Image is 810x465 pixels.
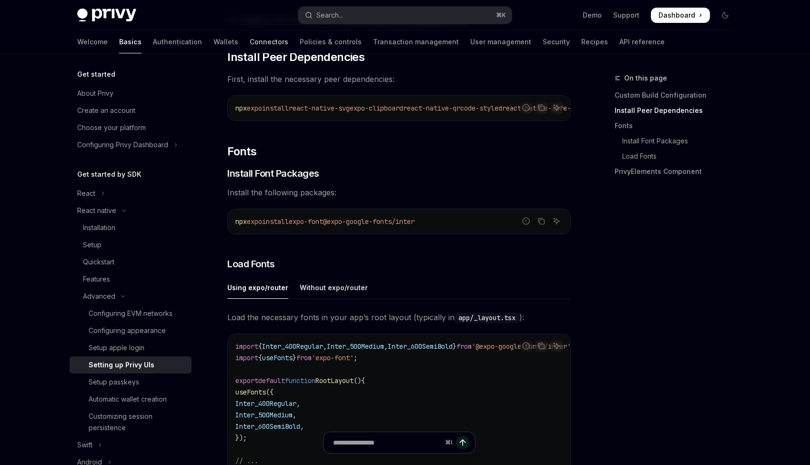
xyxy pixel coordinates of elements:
span: Inter_600SemiBold [388,342,453,351]
a: Automatic wallet creation [70,391,192,408]
h5: Get started by SDK [77,169,142,180]
div: Using expo/router [227,276,288,299]
button: Toggle React native section [70,202,192,219]
a: Configuring appearance [70,322,192,339]
a: Dashboard [651,8,710,23]
div: Setup passkeys [89,376,139,388]
button: Report incorrect code [520,215,532,227]
span: export [235,376,258,385]
button: Open search [298,7,512,24]
span: Load Fonts [227,257,274,271]
button: Ask AI [550,215,563,227]
span: npx [235,217,247,226]
button: Toggle React section [70,185,192,202]
span: npx [235,104,247,112]
span: Inter_400Regular [262,342,323,351]
a: Features [70,271,192,288]
span: Inter_500Medium [327,342,384,351]
a: Setup [70,236,192,253]
button: Ask AI [550,340,563,352]
span: RootLayout [315,376,354,385]
span: () [354,376,361,385]
a: Policies & controls [300,30,362,53]
span: Inter_600SemiBold [235,422,300,431]
div: Search... [316,10,343,21]
span: { [361,376,365,385]
div: Installation [83,222,115,233]
span: @expo-google-fonts/inter [323,217,415,226]
a: Authentication [153,30,202,53]
button: Copy the contents from the code block [535,215,547,227]
code: app/_layout.tsx [455,313,519,323]
span: expo [247,217,262,226]
div: Configuring EVM networks [89,308,172,319]
a: Configuring EVM networks [70,305,192,322]
a: Support [613,10,639,20]
a: API reference [619,30,665,53]
a: Wallets [213,30,238,53]
a: About Privy [70,85,192,102]
span: expo [247,104,262,112]
a: Welcome [77,30,108,53]
span: expo-clipboard [350,104,403,112]
div: Setting up Privy UIs [89,359,154,371]
div: Without expo/router [300,276,368,299]
span: install [262,217,289,226]
span: , [296,399,300,408]
span: First, install the necessary peer dependencies: [227,72,571,86]
button: Toggle Advanced section [70,288,192,305]
a: Create an account [70,102,192,119]
span: ⌘ K [496,11,506,19]
a: Custom Build Configuration [615,88,740,103]
span: { [258,354,262,362]
div: Choose your platform [77,122,146,133]
a: PrivyElements Component [615,164,740,179]
span: } [293,354,296,362]
div: React [77,188,95,199]
span: '@expo-google-fonts/inter' [472,342,571,351]
div: Configuring appearance [89,325,166,336]
a: Install Peer Dependencies [615,103,740,118]
a: Load Fonts [615,149,740,164]
a: Connectors [250,30,288,53]
a: User management [470,30,531,53]
div: About Privy [77,88,113,99]
div: Advanced [83,291,115,302]
span: from [456,342,472,351]
button: Report incorrect code [520,101,532,114]
a: Setup passkeys [70,374,192,391]
a: Quickstart [70,253,192,271]
span: expo-font [289,217,323,226]
span: useFonts [235,388,266,396]
span: ; [354,354,357,362]
span: Install Font Packages [227,167,319,180]
button: Copy the contents from the code block [535,340,547,352]
button: Copy the contents from the code block [535,101,547,114]
span: Fonts [227,144,256,159]
button: Report incorrect code [520,340,532,352]
span: Load the necessary fonts in your app’s root layout (typically in ): [227,311,571,324]
a: Recipes [581,30,608,53]
a: Setup apple login [70,339,192,356]
span: react-native-svg [289,104,350,112]
span: , [384,342,388,351]
div: Automatic wallet creation [89,394,167,405]
a: Basics [119,30,142,53]
img: dark logo [77,9,136,22]
span: function [285,376,315,385]
div: Quickstart [83,256,114,268]
span: Dashboard [658,10,695,20]
a: Demo [583,10,602,20]
div: Setup apple login [89,342,144,354]
a: Security [543,30,570,53]
span: import [235,342,258,351]
span: install [262,104,289,112]
div: Customizing session persistence [89,411,186,434]
span: Install the following packages: [227,186,571,199]
span: default [258,376,285,385]
span: } [453,342,456,351]
h5: Get started [77,69,115,80]
span: react-native-safe-area-context [502,104,617,112]
span: useFonts [262,354,293,362]
a: Choose your platform [70,119,192,136]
